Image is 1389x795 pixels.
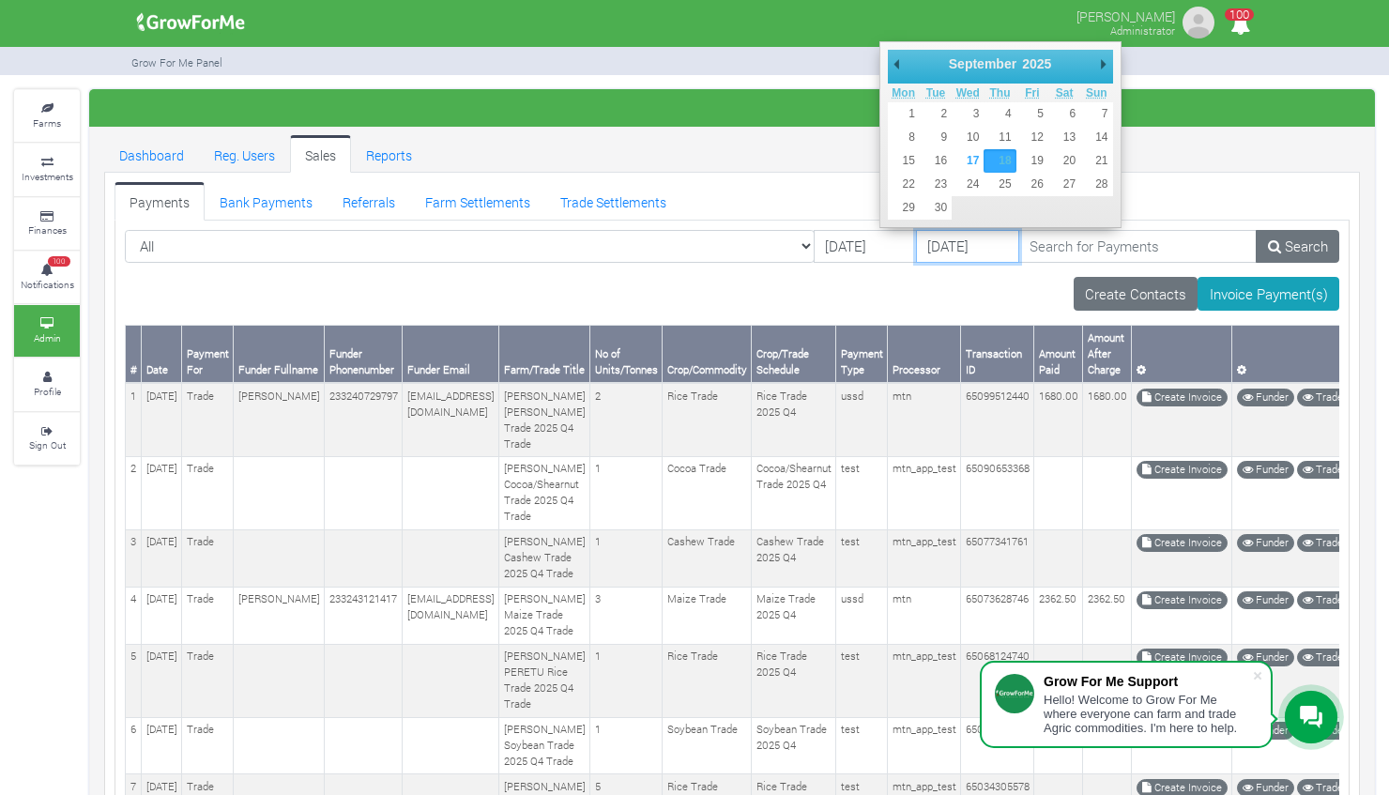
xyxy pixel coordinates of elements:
[961,456,1034,529] td: 65090653368
[182,587,234,644] td: Trade
[590,383,663,456] td: 2
[126,717,142,774] td: 6
[182,529,234,587] td: Trade
[1110,23,1175,38] small: Administrator
[836,529,888,587] td: test
[1297,389,1349,406] a: Trade
[29,438,66,451] small: Sign Out
[663,587,752,644] td: Maize Trade
[1016,149,1048,173] button: 19
[545,182,681,220] a: Trade Settlements
[1034,383,1083,456] td: 1680.00
[1016,173,1048,196] button: 26
[325,383,403,456] td: 233240729797
[952,102,984,126] button: 3
[1080,126,1112,149] button: 14
[126,383,142,456] td: 1
[351,135,427,173] a: Reports
[814,230,917,264] input: DD/MM/YYYY
[1222,4,1259,46] i: Notifications
[234,326,325,383] th: Funder Fullname
[21,278,74,291] small: Notifications
[234,383,325,456] td: [PERSON_NAME]
[14,144,80,195] a: Investments
[663,529,752,587] td: Cashew Trade
[1137,649,1228,666] a: Create Invoice
[952,173,984,196] button: 24
[1016,102,1048,126] button: 5
[752,587,836,644] td: Maize Trade 2025 Q4
[752,326,836,383] th: Crop/Trade Schedule
[752,717,836,774] td: Soybean Trade 2025 Q4
[888,587,961,644] td: mtn
[126,529,142,587] td: 3
[1080,102,1112,126] button: 7
[836,644,888,717] td: test
[888,529,961,587] td: mtn_app_test
[1137,591,1228,609] a: Create Invoice
[114,182,205,220] a: Payments
[590,326,663,383] th: No of Units/Tonnes
[131,55,222,69] small: Grow For Me Panel
[1137,389,1228,406] a: Create Invoice
[126,587,142,644] td: 4
[1297,534,1349,552] a: Trade
[1016,126,1048,149] button: 12
[104,135,199,173] a: Dashboard
[410,182,545,220] a: Farm Settlements
[1137,534,1228,552] a: Create Invoice
[663,326,752,383] th: Crop/Commodity
[126,456,142,529] td: 2
[888,149,920,173] button: 15
[836,456,888,529] td: test
[1080,173,1112,196] button: 28
[126,644,142,717] td: 5
[1237,534,1294,552] a: Funder
[836,587,888,644] td: ussd
[499,717,590,774] td: [PERSON_NAME] Soybean Trade 2025 Q4 Trade
[663,644,752,717] td: Rice Trade
[888,383,961,456] td: mtn
[752,456,836,529] td: Cocoa/Shearnut Trade 2025 Q4
[1297,649,1349,666] a: Trade
[888,456,961,529] td: mtn_app_test
[990,86,1011,99] abbr: Thursday
[888,717,961,774] td: mtn_app_test
[48,256,70,268] span: 100
[956,86,980,99] abbr: Wednesday
[1086,86,1107,99] abbr: Sunday
[1083,587,1132,644] td: 2362.50
[961,587,1034,644] td: 65073628746
[499,529,590,587] td: [PERSON_NAME] Cashew Trade 2025 Q4 Trade
[590,529,663,587] td: 1
[1044,674,1252,689] div: Grow For Me Support
[961,383,1034,456] td: 65099512440
[14,413,80,465] a: Sign Out
[590,644,663,717] td: 1
[590,587,663,644] td: 3
[142,326,182,383] th: Date
[1297,461,1349,479] a: Trade
[920,149,952,173] button: 16
[1034,587,1083,644] td: 2362.50
[33,116,61,130] small: Farms
[1048,149,1080,173] button: 20
[946,50,1019,78] div: September
[1048,126,1080,149] button: 13
[403,587,499,644] td: [EMAIL_ADDRESS][DOMAIN_NAME]
[403,326,499,383] th: Funder Email
[142,383,182,456] td: [DATE]
[1225,8,1254,21] span: 100
[1237,649,1294,666] a: Funder
[1074,277,1198,311] a: Create Contacts
[142,644,182,717] td: [DATE]
[14,198,80,250] a: Finances
[888,173,920,196] button: 22
[1019,50,1054,78] div: 2025
[888,644,961,717] td: mtn_app_test
[14,252,80,303] a: 100 Notifications
[499,326,590,383] th: Farm/Trade Title
[1237,461,1294,479] a: Funder
[1222,18,1259,36] a: 100
[1048,173,1080,196] button: 27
